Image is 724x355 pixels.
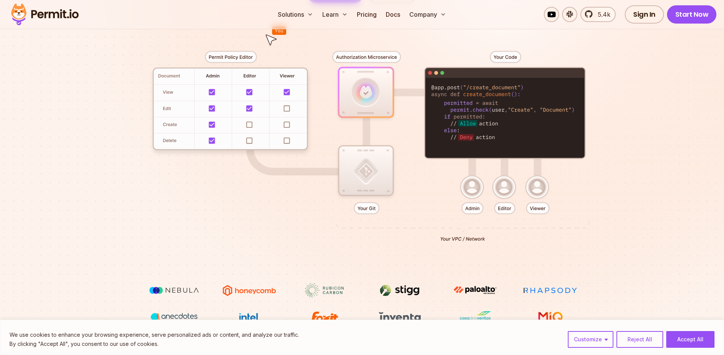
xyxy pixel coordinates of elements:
[667,5,717,24] a: Start Now
[616,331,663,348] button: Reject All
[10,339,299,349] p: By clicking "Accept All", you consent to our use of cookies.
[146,310,203,324] img: vega
[371,310,428,323] img: inventa
[275,7,316,22] button: Solutions
[319,7,351,22] button: Learn
[354,7,380,22] a: Pricing
[625,5,664,24] a: Sign In
[524,311,576,323] img: MIQ
[447,310,504,324] img: Casa dos Ventos
[406,7,449,22] button: Company
[522,283,579,298] img: Rhapsody Health
[666,331,714,348] button: Accept All
[10,330,299,339] p: We use cookies to enhance your browsing experience, serve personalized ads or content, and analyz...
[371,283,428,298] img: Stigg
[221,310,278,324] img: Intel
[146,283,203,298] img: Nebula
[447,283,504,297] img: paloalto
[296,283,353,298] img: Rubicon
[593,10,610,19] span: 5.4k
[296,310,353,324] img: Foxit
[383,7,403,22] a: Docs
[8,2,82,27] img: Permit logo
[580,7,616,22] a: 5.4k
[221,283,278,298] img: Honeycomb
[568,331,613,348] button: Customize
